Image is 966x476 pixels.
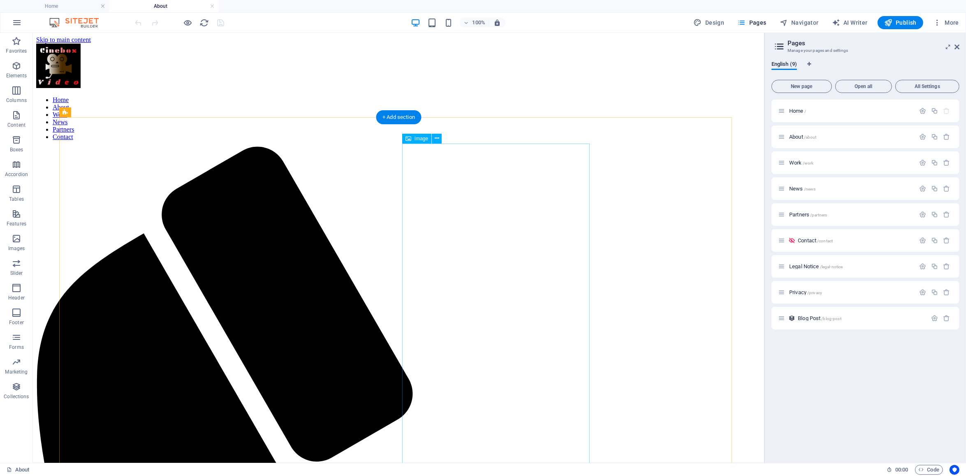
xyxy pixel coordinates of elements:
[47,18,109,28] img: Editor Logo
[493,19,501,26] i: On resize automatically adjust zoom level to fit chosen device.
[943,263,950,270] div: Remove
[787,108,915,114] div: Home/
[9,196,24,202] p: Tables
[931,237,938,244] div: Duplicate
[919,133,926,140] div: Settings
[798,237,833,244] span: Click to open page
[919,465,939,475] span: Code
[884,19,917,27] span: Publish
[5,369,28,375] p: Marketing
[5,171,28,178] p: Accordion
[33,33,764,463] iframe: To enrich screen reader interactions, please activate Accessibility in Grammarly extension settings
[183,18,193,28] button: Click here to leave preview mode and continue editing
[895,465,908,475] span: 00 00
[8,295,25,301] p: Header
[787,290,915,295] div: Privacy/privacy
[943,237,950,244] div: Remove
[7,465,30,475] a: Click to cancel selection. Double-click to open Pages
[787,134,915,139] div: About/about
[737,19,766,27] span: Pages
[901,467,902,473] span: :
[775,84,828,89] span: New page
[9,344,24,351] p: Forms
[931,211,938,218] div: Duplicate
[788,315,795,322] div: This layout is used as a template for all items (e.g. a blog post) of this collection. The conten...
[931,107,938,114] div: Duplicate
[789,134,817,140] span: Click to open page
[771,59,797,71] span: English (9)
[6,48,27,54] p: Favorites
[4,393,29,400] p: Collections
[931,289,938,296] div: Duplicate
[804,109,806,114] span: /
[789,211,827,218] span: Click to open page
[788,39,959,47] h2: Pages
[895,80,959,93] button: All Settings
[789,186,815,192] span: Click to open page
[690,16,728,29] button: Design
[771,80,832,93] button: New page
[787,212,915,217] div: Partners/partners
[8,245,25,252] p: Images
[832,19,868,27] span: AI Writer
[7,122,25,128] p: Content
[734,16,769,29] button: Pages
[829,16,871,29] button: AI Writer
[804,135,817,139] span: /about
[200,18,209,28] i: Reload page
[915,465,943,475] button: Code
[7,221,26,227] p: Features
[919,263,926,270] div: Settings
[950,465,959,475] button: Usercentrics
[943,185,950,192] div: Remove
[887,465,908,475] h6: Session time
[787,264,915,269] div: Legal Notice/legal-notice
[694,19,725,27] span: Design
[822,316,841,321] span: /blog-post
[943,211,950,218] div: Remove
[919,107,926,114] div: Settings
[931,185,938,192] div: Duplicate
[807,290,822,295] span: /privacy
[919,237,926,244] div: Settings
[6,72,27,79] p: Elements
[839,84,888,89] span: Open all
[919,159,926,166] div: Settings
[817,239,833,243] span: /contact
[943,315,950,322] div: Remove
[919,211,926,218] div: Settings
[931,315,938,322] div: Settings
[771,61,959,77] div: Language Tabs
[899,84,956,89] span: All Settings
[931,159,938,166] div: Duplicate
[789,108,806,114] span: Click to open page
[788,47,943,54] h3: Manage your pages and settings
[199,18,209,28] button: reload
[810,213,827,217] span: /partners
[820,265,843,269] span: /legal-notice
[878,16,923,29] button: Publish
[472,18,485,28] h6: 100%
[803,161,814,165] span: /work
[789,289,822,295] span: Click to open page
[943,289,950,296] div: Remove
[931,133,938,140] div: Duplicate
[10,270,23,276] p: Slider
[933,19,959,27] span: More
[415,136,428,141] span: Image
[919,289,926,296] div: Settings
[787,160,915,165] div: Work/work
[780,19,819,27] span: Navigator
[943,133,950,140] div: Remove
[460,18,489,28] button: 100%
[931,263,938,270] div: Duplicate
[804,187,816,191] span: /news
[789,160,813,166] span: Click to open page
[798,315,841,321] span: Click to open page
[776,16,822,29] button: Navigator
[789,263,843,269] span: Click to open page
[795,238,915,243] div: Contact/contact
[6,97,27,104] p: Columns
[919,185,926,192] div: Settings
